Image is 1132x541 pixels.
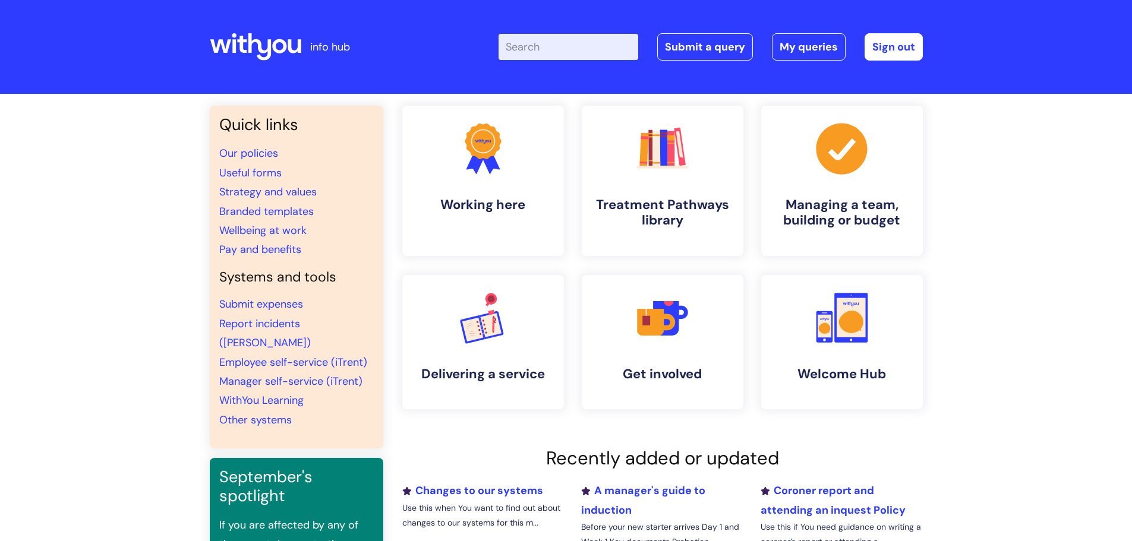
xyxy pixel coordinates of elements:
[219,166,282,180] a: Useful forms
[219,467,374,506] h3: September's spotlight
[499,33,923,61] div: | -
[591,366,734,382] h4: Get involved
[402,483,543,498] a: Changes to our systems
[771,366,913,382] h4: Welcome Hub
[402,447,923,469] h2: Recently added or updated
[657,33,753,61] a: Submit a query
[761,483,906,517] a: Coroner report and attending an inquest Policy
[582,106,743,256] a: Treatment Pathways library
[499,34,638,60] input: Search
[219,242,301,257] a: Pay and benefits
[412,366,554,382] h4: Delivering a service
[582,275,743,409] a: Get involved
[219,393,304,407] a: WithYou Learning
[219,355,367,369] a: Employee self-service (iTrent)
[219,146,278,160] a: Our policies
[219,374,362,388] a: Manager self-service (iTrent)
[219,297,303,311] a: Submit expenses
[219,223,307,238] a: Wellbeing at work
[761,106,923,256] a: Managing a team, building or budget
[402,275,564,409] a: Delivering a service
[219,204,314,219] a: Branded templates
[219,317,311,350] a: Report incidents ([PERSON_NAME])
[412,197,554,213] h4: Working here
[771,197,913,229] h4: Managing a team, building or budget
[591,197,734,229] h4: Treatment Pathways library
[219,115,374,134] h3: Quick links
[219,413,292,427] a: Other systems
[772,33,846,61] a: My queries
[761,275,923,409] a: Welcome Hub
[219,269,374,286] h4: Systems and tools
[219,185,317,199] a: Strategy and values
[402,501,564,530] p: Use this when You want to find out about changes to our systems for this m...
[581,483,705,517] a: A manager's guide to induction
[310,37,350,56] p: info hub
[402,106,564,256] a: Working here
[865,33,923,61] a: Sign out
